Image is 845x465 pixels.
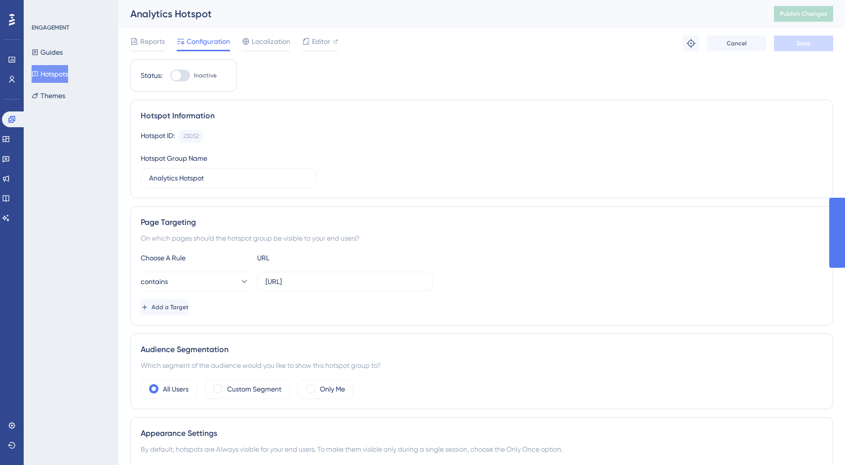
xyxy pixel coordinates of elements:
[312,36,330,47] span: Editor
[183,132,199,140] div: 23052
[32,65,68,83] button: Hotspots
[774,36,833,51] button: Save
[141,428,823,439] div: Appearance Settings
[257,252,366,264] div: URL
[727,39,747,47] span: Cancel
[152,303,189,311] span: Add a Target
[163,383,189,395] label: All Users
[141,272,249,291] button: contains
[130,7,749,21] div: Analytics Hotspot
[32,87,65,105] button: Themes
[141,276,168,287] span: contains
[780,10,827,18] span: Publish Changes
[32,24,69,32] div: ENGAGEMENT
[227,383,281,395] label: Custom Segment
[32,43,63,61] button: Guides
[804,426,833,456] iframe: UserGuiding AI Assistant Launcher
[149,173,308,183] input: Type your Hotspot Group Name here
[266,276,424,287] input: yourwebsite.com/path
[141,252,249,264] div: Choose A Rule
[141,232,823,244] div: On which pages should the hotspot group be visible to your end users?
[252,36,290,47] span: Localization
[141,299,189,315] button: Add a Target
[141,70,162,81] div: Status:
[141,152,207,164] div: Hotspot Group Name
[187,36,230,47] span: Configuration
[797,39,810,47] span: Save
[707,36,766,51] button: Cancel
[320,383,345,395] label: Only Me
[141,216,823,228] div: Page Targeting
[141,359,823,371] div: Which segment of the audience would you like to show this hotspot group to?
[141,443,823,455] div: By default, hotspots are Always visible for your end users. To make them visible only during a si...
[141,110,823,122] div: Hotspot Information
[141,130,175,143] div: Hotspot ID:
[194,72,217,79] span: Inactive
[140,36,165,47] span: Reports
[774,6,833,22] button: Publish Changes
[141,344,823,356] div: Audience Segmentation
